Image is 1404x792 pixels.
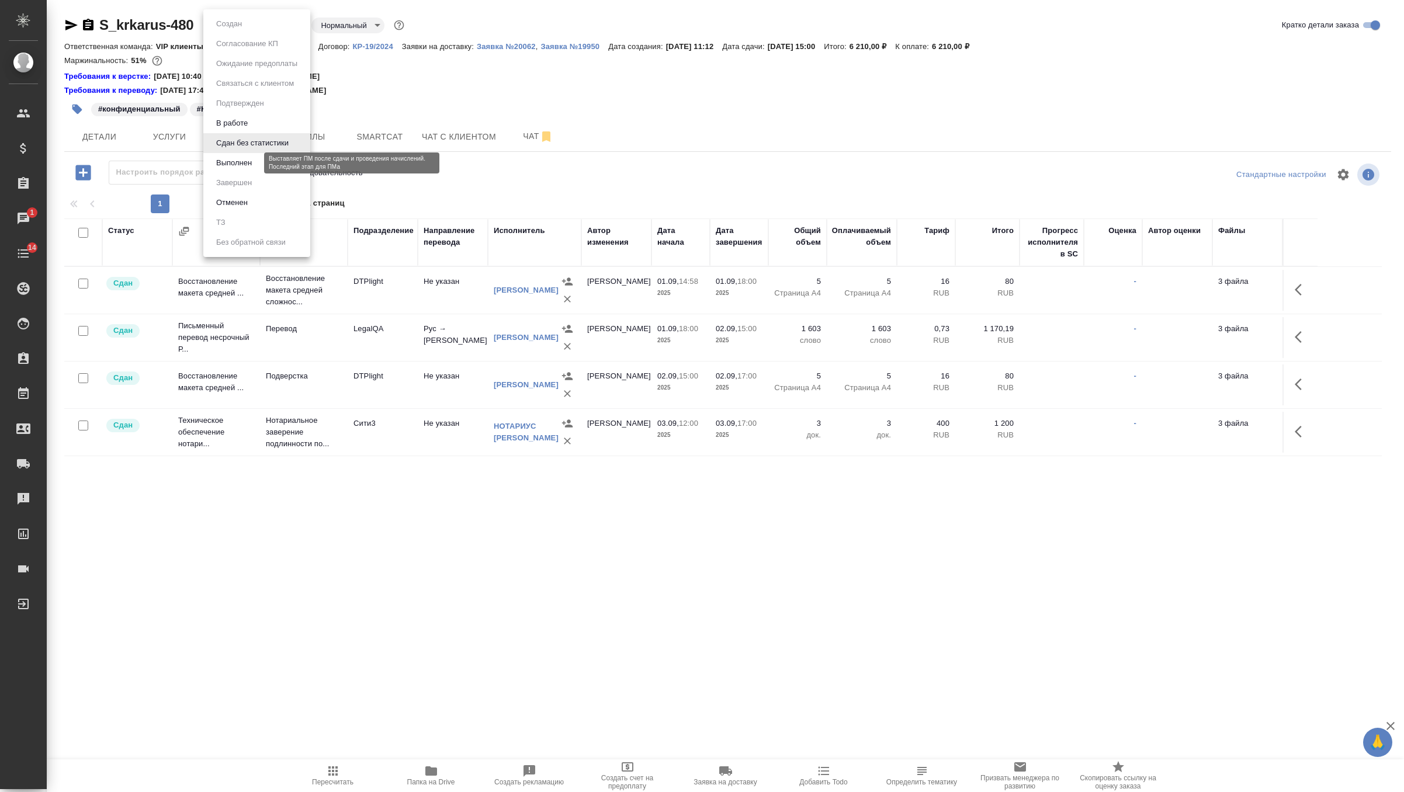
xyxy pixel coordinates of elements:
button: ТЗ [213,216,229,229]
button: Сдан без статистики [213,137,292,150]
button: Создан [213,18,245,30]
button: Согласование КП [213,37,282,50]
button: Выполнен [213,157,255,169]
button: Завершен [213,176,255,189]
button: Ожидание предоплаты [213,57,301,70]
button: Без обратной связи [213,236,289,249]
button: Подтвержден [213,97,268,110]
button: Отменен [213,196,251,209]
button: Связаться с клиентом [213,77,297,90]
button: В работе [213,117,251,130]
